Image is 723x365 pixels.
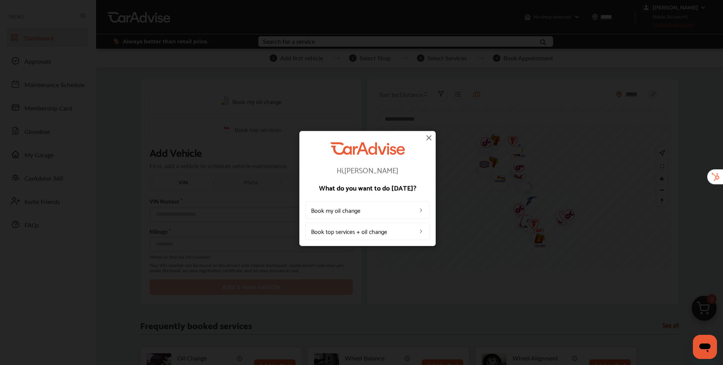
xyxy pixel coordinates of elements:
p: What do you want to do [DATE]? [305,184,430,191]
img: left_arrow_icon.0f472efe.svg [418,229,424,235]
a: Book top services + oil change [305,223,430,240]
p: Hi, [PERSON_NAME] [305,166,430,174]
img: close-icon.a004319c.svg [424,133,433,142]
iframe: Button to launch messaging window [693,335,717,359]
img: left_arrow_icon.0f472efe.svg [418,207,424,213]
a: Book my oil change [305,202,430,219]
img: CarAdvise Logo [330,142,405,155]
